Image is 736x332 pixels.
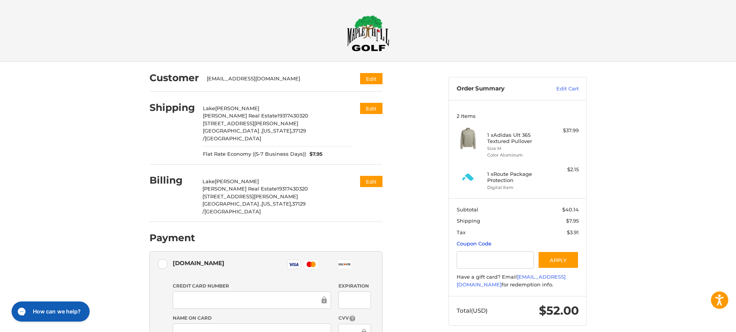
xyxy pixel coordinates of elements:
[202,178,215,184] span: Lake
[360,73,382,84] button: Edit
[338,283,371,289] label: Expiration
[173,257,224,269] div: [DOMAIN_NAME]
[457,206,478,213] span: Subtotal
[457,273,579,288] div: Have a gift card? Email for redemption info.
[150,72,199,84] h2: Customer
[567,229,579,235] span: $3.91
[487,132,546,145] h4: 1 x Adidas Ult 365 Textured Pullover
[150,174,195,186] h2: Billing
[487,152,546,158] li: Color Aluminum
[360,103,382,114] button: Edit
[262,201,292,207] span: [US_STATE],
[538,251,579,269] button: Apply
[306,150,323,158] span: $7.95
[8,299,92,324] iframe: Gorgias live chat messenger
[277,186,308,192] span: 19317430320
[338,315,371,322] label: CVV
[457,229,466,235] span: Tax
[150,102,195,114] h2: Shipping
[457,307,488,314] span: Total (USD)
[277,112,308,119] span: 19317430320
[204,208,261,215] span: [GEOGRAPHIC_DATA]
[150,232,195,244] h2: Payment
[347,15,389,51] img: Maple Hill Golf
[173,283,331,289] label: Credit Card Number
[203,128,262,134] span: [GEOGRAPHIC_DATA] ,
[173,315,331,322] label: Name on Card
[548,127,579,135] div: $37.99
[202,201,262,207] span: [GEOGRAPHIC_DATA] ,
[203,150,306,158] span: Flat Rate Economy ((5-7 Business Days))
[457,251,534,269] input: Gift Certificate or Coupon Code
[539,303,579,318] span: $52.00
[205,135,261,141] span: [GEOGRAPHIC_DATA]
[562,206,579,213] span: $40.14
[487,184,546,191] li: Digital Item
[566,218,579,224] span: $7.95
[202,201,306,215] span: 37129 /
[548,166,579,174] div: $2.15
[487,171,546,184] h4: 1 x Route Package Protection
[457,274,566,288] a: [EMAIL_ADDRESS][DOMAIN_NAME]
[202,186,277,192] span: [PERSON_NAME] Real Estate
[540,85,579,93] a: Edit Cart
[262,128,292,134] span: [US_STATE],
[202,193,298,199] span: [STREET_ADDRESS][PERSON_NAME]
[215,178,259,184] span: [PERSON_NAME]
[207,75,345,83] div: [EMAIL_ADDRESS][DOMAIN_NAME]
[203,128,306,141] span: 37129 /
[457,218,480,224] span: Shipping
[457,240,491,247] a: Coupon Code
[360,176,382,187] button: Edit
[487,145,546,152] li: Size M
[457,85,540,93] h3: Order Summary
[457,113,579,119] h3: 2 Items
[203,105,215,111] span: Lake
[215,105,259,111] span: [PERSON_NAME]
[203,120,298,126] span: [STREET_ADDRESS][PERSON_NAME]
[203,112,277,119] span: [PERSON_NAME] Real Estate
